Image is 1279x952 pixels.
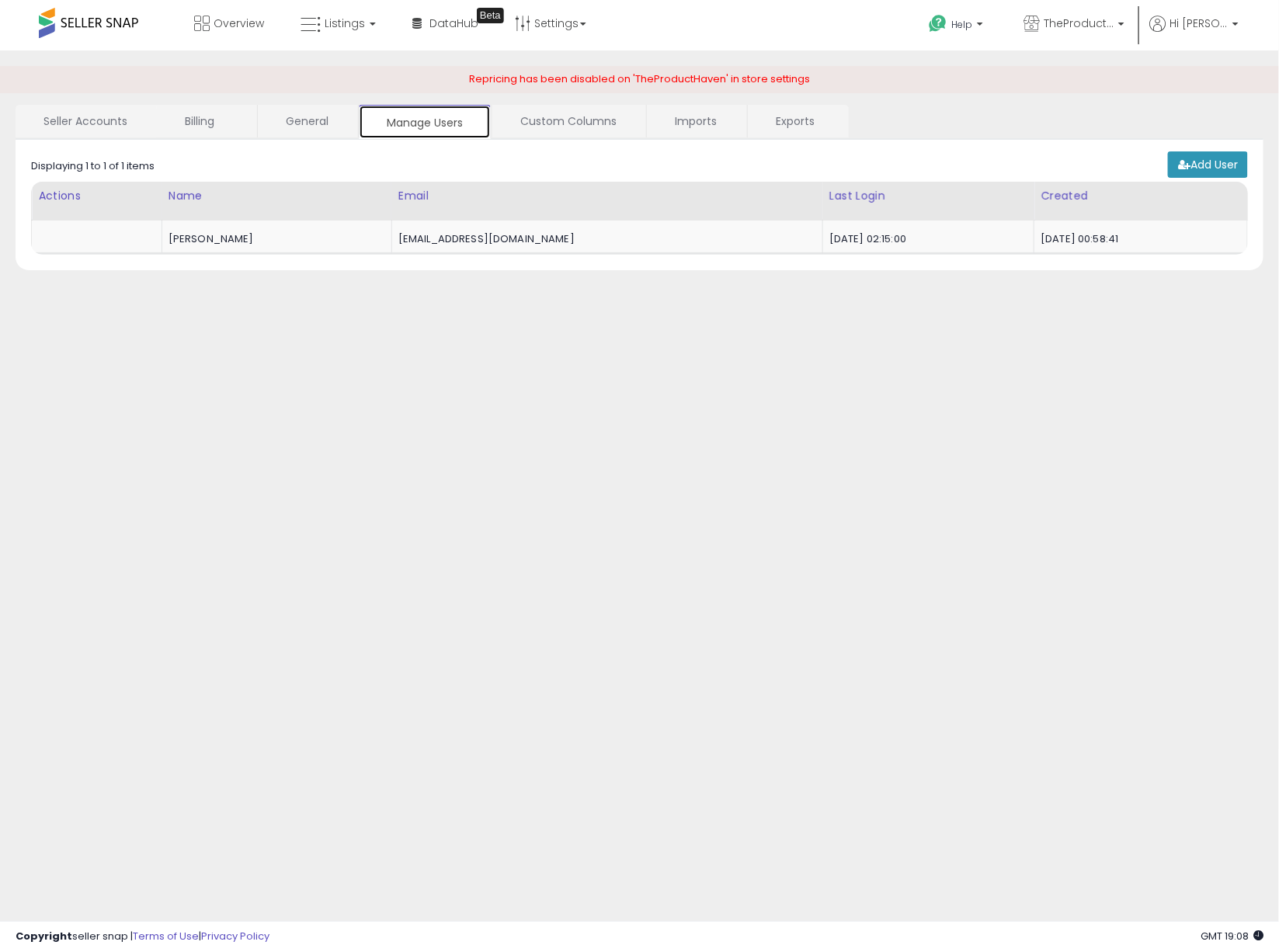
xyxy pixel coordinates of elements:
[429,16,478,31] span: DataHub
[1041,188,1241,204] div: Created
[169,188,385,204] div: Name
[469,71,810,86] span: Repricing has been disabled on 'TheProductHaven' in store settings
[916,2,999,50] a: Help
[157,105,255,137] a: Billing
[647,105,746,137] a: Imports
[748,105,847,137] a: Exports
[829,232,1022,246] div: [DATE] 02:15:00
[31,159,155,174] div: Displaying 1 to 1 of 1 items
[1168,151,1248,178] a: Add User
[1170,16,1228,31] span: Hi [PERSON_NAME]
[258,105,356,137] a: General
[38,188,155,204] div: Actions
[928,14,947,33] i: Get Help
[398,188,816,204] div: Email
[169,232,380,246] div: [PERSON_NAME]
[1149,16,1239,50] a: Hi [PERSON_NAME]
[398,232,811,246] div: [EMAIL_ADDRESS][DOMAIN_NAME]
[492,105,645,137] a: Custom Columns
[477,8,504,23] div: Tooltip anchor
[16,105,155,137] a: Seller Accounts
[1044,16,1114,31] span: TheProductHaven
[325,16,365,31] span: Listings
[951,18,972,31] span: Help
[359,105,491,139] a: Manage Users
[829,188,1027,204] div: Last Login
[1041,232,1236,246] div: [DATE] 00:58:41
[214,16,264,31] span: Overview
